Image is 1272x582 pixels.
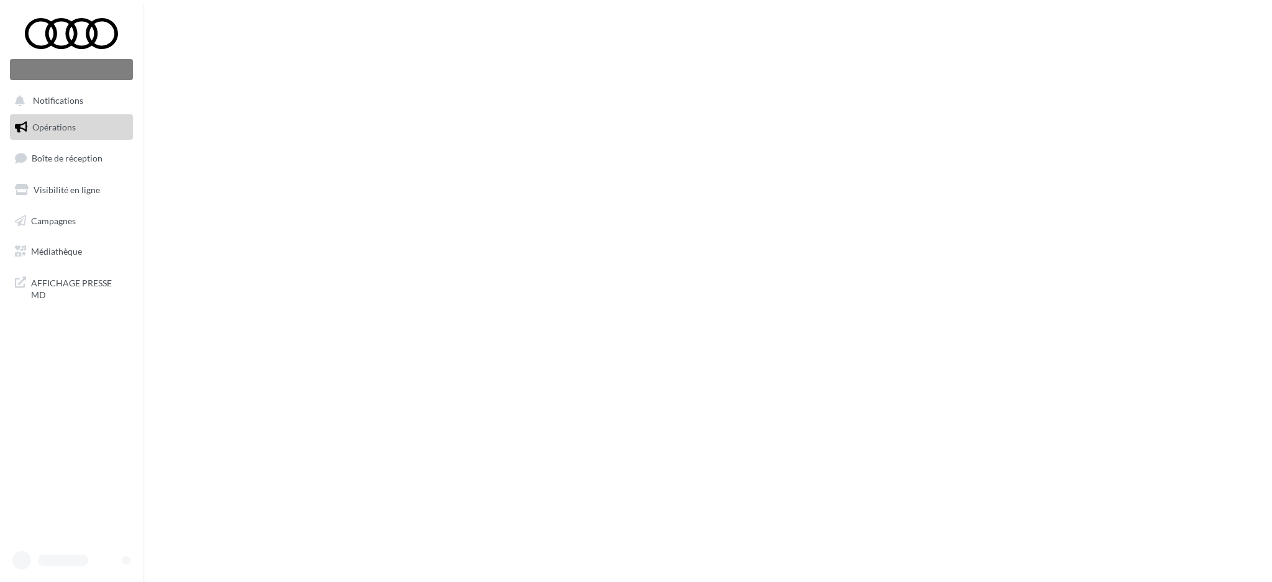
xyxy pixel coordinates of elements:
div: Nouvelle campagne [10,59,133,80]
a: Opérations [7,114,135,140]
span: Campagnes [31,215,76,225]
span: AFFICHAGE PRESSE MD [31,275,128,301]
span: Médiathèque [31,246,82,257]
a: Médiathèque [7,239,135,265]
span: Visibilité en ligne [34,184,100,195]
span: Opérations [32,122,76,132]
a: Visibilité en ligne [7,177,135,203]
span: Boîte de réception [32,153,102,163]
a: Boîte de réception [7,145,135,171]
a: Campagnes [7,208,135,234]
a: AFFICHAGE PRESSE MD [7,270,135,306]
span: Notifications [33,96,83,106]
